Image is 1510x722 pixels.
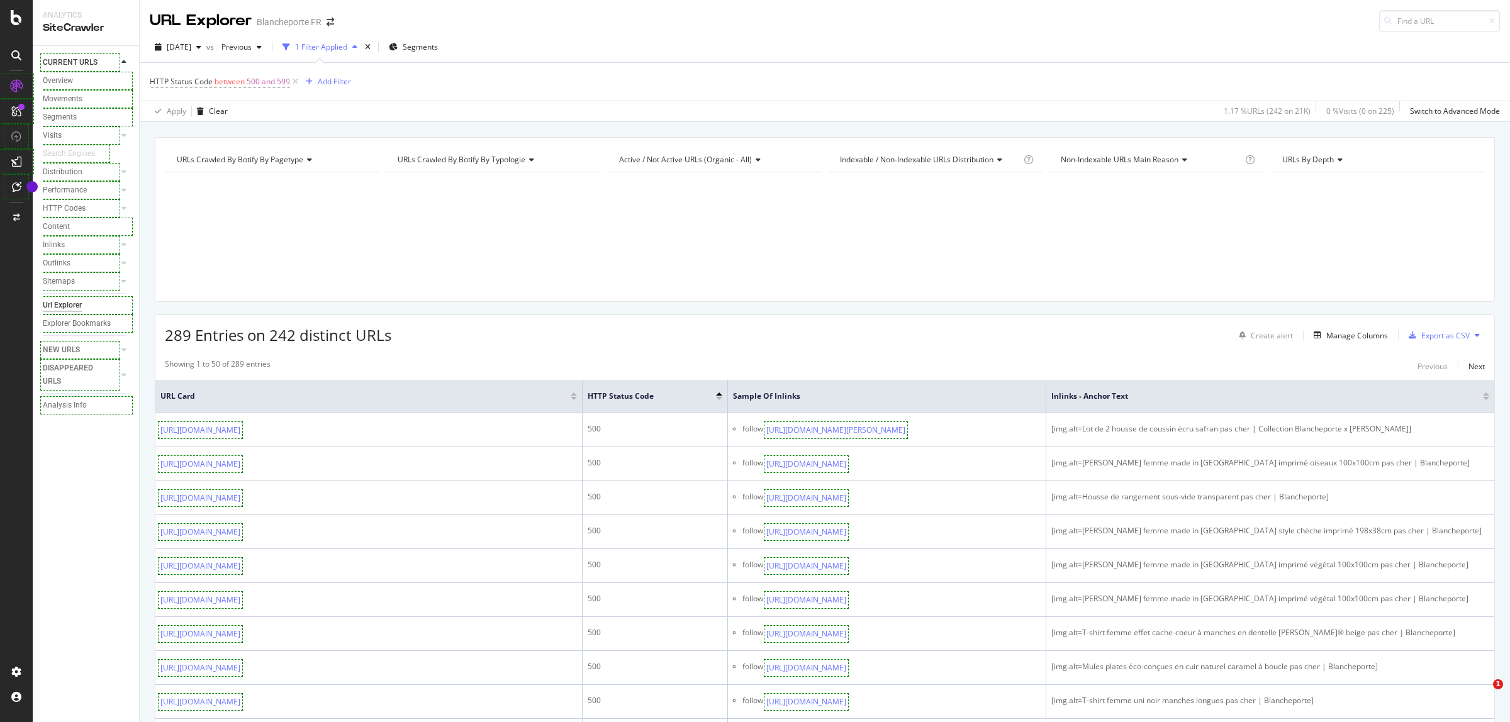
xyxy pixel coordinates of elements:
[174,150,368,170] h4: URLs Crawled By Botify By pagetype
[840,154,993,165] span: Indexable / Non-Indexable URLs distribution
[43,317,130,330] a: Explorer Bookmarks
[619,154,752,165] span: Active / Not Active URLs (organic - all)
[588,525,722,536] div: 500
[327,18,334,26] div: arrow-right-arrow-left
[1421,330,1470,341] div: Export as CSV
[837,150,1021,170] h4: Indexable / Non-Indexable URLs Distribution
[43,165,82,179] div: Distribution
[588,423,722,435] div: 500
[247,73,290,91] span: 500 and 599
[43,184,87,197] div: Performance
[742,423,763,436] div: follow
[167,42,191,52] span: 2025 Aug. 21st
[1404,325,1470,345] button: Export as CSV
[43,74,130,87] a: Overview
[588,661,722,672] div: 500
[742,627,763,640] div: follow
[43,21,129,35] div: SiteCrawler
[1224,106,1311,116] div: 1.17 % URLs ( 242 on 21K )
[43,10,129,21] div: Analytics
[43,257,118,270] a: Outlinks
[742,661,763,674] div: follow
[588,559,722,570] div: 500
[588,695,722,706] div: 500
[160,424,240,436] a: [URL][DOMAIN_NAME]
[43,111,130,124] a: Segments
[1058,150,1242,170] h4: Non-Indexable URLs Main Reason
[1051,391,1464,402] span: Inlinks - Anchor Text
[1326,106,1394,116] div: 0 % Visits ( 0 on 225 )
[165,325,391,345] span: 289 Entries on 242 distinct URLs
[1051,593,1489,604] div: [img.alt=[PERSON_NAME] femme made in [GEOGRAPHIC_DATA] imprimé végétal 100x100cm pas cher | Blanc...
[1051,627,1489,638] div: [img.alt=T-shirt femme effet cache-coeur à manches en dentelle [PERSON_NAME]® beige pas cher | Bl...
[588,391,697,402] span: HTTP Status Code
[742,457,763,470] div: follow
[1051,661,1489,672] div: [img.alt=Mules plates éco-conçues en cuir naturel caramel à boucle pas cher | Blancheporte]
[766,424,905,436] a: [URL][DOMAIN_NAME][PERSON_NAME]
[384,37,443,57] button: Segments
[43,165,118,179] a: Distribution
[766,696,846,708] a: [URL][DOMAIN_NAME]
[617,150,810,170] h4: Active / Not Active URLs
[43,220,130,233] a: Content
[216,42,252,52] span: Previous
[43,399,87,412] div: Analysis Info
[206,42,216,52] span: vs
[165,358,271,374] div: Showing 1 to 50 of 289 entries
[150,37,206,57] button: [DATE]
[403,42,438,52] span: Segments
[43,238,65,252] div: Inlinks
[43,74,73,87] div: Overview
[1468,361,1485,372] div: Next
[43,202,86,215] div: HTTP Codes
[160,594,240,606] a: [URL][DOMAIN_NAME]
[588,457,722,469] div: 500
[742,593,763,606] div: follow
[395,150,589,170] h4: URLs Crawled By Botify By typologie
[192,101,228,121] button: Clear
[301,74,351,89] button: Add Filter
[1051,457,1489,469] div: [img.alt=[PERSON_NAME] femme made in [GEOGRAPHIC_DATA] imprimé oiseaux 100x100cm pas cher | Blanc...
[1493,679,1503,689] span: 1
[43,343,80,357] div: NEW URLS
[742,525,763,538] div: follow
[1410,106,1500,116] div: Switch to Advanced Mode
[43,147,108,160] a: Search Engines
[43,129,62,142] div: Visits
[766,560,846,572] a: [URL][DOMAIN_NAME]
[742,695,763,708] div: follow
[160,560,240,572] a: [URL][DOMAIN_NAME]
[43,238,118,252] a: Inlinks
[43,56,98,69] div: CURRENT URLS
[257,16,322,28] div: Blancheporte FR
[1309,328,1388,343] button: Manage Columns
[160,391,568,402] span: URL Card
[160,526,240,538] a: [URL][DOMAIN_NAME]
[43,184,118,197] a: Performance
[766,628,846,640] a: [URL][DOMAIN_NAME]
[215,76,245,87] span: between
[1051,525,1489,536] div: [img.alt=[PERSON_NAME] femme made in [GEOGRAPHIC_DATA] style chèche imprimé 198x38cm pas cher | B...
[43,92,130,106] a: Movements
[1051,491,1489,503] div: [img.alt=Housse de rangement sous-vide transparent pas cher | Blancheporte]
[43,111,77,124] div: Segments
[766,594,846,606] a: [URL][DOMAIN_NAME]
[43,299,130,312] a: Url Explorer
[1418,358,1448,374] button: Previous
[150,101,186,121] button: Apply
[1251,330,1293,341] div: Create alert
[43,317,111,330] div: Explorer Bookmarks
[742,559,763,572] div: follow
[295,42,347,52] div: 1 Filter Applied
[766,526,846,538] a: [URL][DOMAIN_NAME]
[588,627,722,638] div: 500
[1326,330,1388,341] div: Manage Columns
[160,696,240,708] a: [URL][DOMAIN_NAME]
[1467,679,1497,709] iframe: Intercom live chat
[43,147,95,160] div: Search Engines
[277,37,362,57] button: 1 Filter Applied
[167,106,186,116] div: Apply
[43,56,118,69] a: CURRENT URLS
[43,299,82,312] div: Url Explorer
[1051,559,1489,570] div: [img.alt=[PERSON_NAME] femme made in [GEOGRAPHIC_DATA] imprimé végétal 100x100cm pas cher | Blanc...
